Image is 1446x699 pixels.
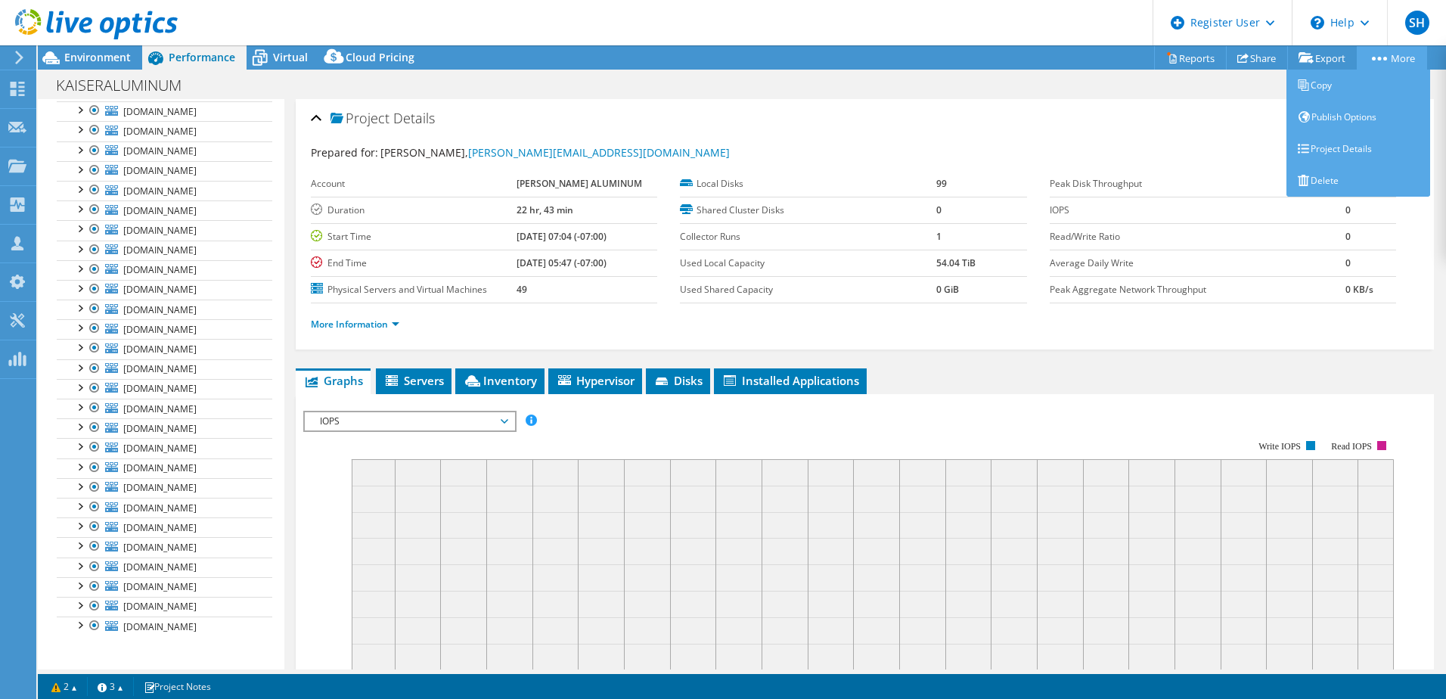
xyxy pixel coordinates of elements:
[303,373,363,388] span: Graphs
[123,502,197,514] span: [DOMAIN_NAME]
[123,580,197,593] span: [DOMAIN_NAME]
[57,418,272,438] a: [DOMAIN_NAME]
[57,300,272,319] a: [DOMAIN_NAME]
[87,677,134,696] a: 3
[1050,203,1346,218] label: IOPS
[123,442,197,455] span: [DOMAIN_NAME]
[133,677,222,696] a: Project Notes
[123,204,197,217] span: [DOMAIN_NAME]
[57,577,272,597] a: [DOMAIN_NAME]
[123,144,197,157] span: [DOMAIN_NAME]
[393,109,435,127] span: Details
[123,303,197,316] span: [DOMAIN_NAME]
[1286,70,1430,101] a: Copy
[57,339,272,359] a: [DOMAIN_NAME]
[1050,229,1346,244] label: Read/Write Ratio
[936,203,942,216] b: 0
[57,260,272,280] a: [DOMAIN_NAME]
[556,373,635,388] span: Hypervisor
[1345,256,1351,269] b: 0
[49,77,205,94] h1: KAISERALUMINUM
[123,541,197,554] span: [DOMAIN_NAME]
[380,145,730,160] span: [PERSON_NAME],
[57,359,272,379] a: [DOMAIN_NAME]
[57,181,272,200] a: [DOMAIN_NAME]
[311,282,517,297] label: Physical Servers and Virtual Machines
[123,244,197,256] span: [DOMAIN_NAME]
[1050,256,1346,271] label: Average Daily Write
[64,50,131,64] span: Environment
[1345,230,1351,243] b: 0
[517,283,527,296] b: 49
[123,105,197,118] span: [DOMAIN_NAME]
[1286,133,1430,165] a: Project Details
[57,241,272,260] a: [DOMAIN_NAME]
[123,600,197,613] span: [DOMAIN_NAME]
[123,224,197,237] span: [DOMAIN_NAME]
[653,373,703,388] span: Disks
[1345,283,1373,296] b: 0 KB/s
[311,176,517,191] label: Account
[311,203,517,218] label: Duration
[680,203,936,218] label: Shared Cluster Disks
[123,283,197,296] span: [DOMAIN_NAME]
[123,481,197,494] span: [DOMAIN_NAME]
[517,230,607,243] b: [DATE] 07:04 (-07:00)
[517,203,573,216] b: 22 hr, 43 min
[123,185,197,197] span: [DOMAIN_NAME]
[123,620,197,633] span: [DOMAIN_NAME]
[311,256,517,271] label: End Time
[123,382,197,395] span: [DOMAIN_NAME]
[1331,441,1372,452] text: Read IOPS
[123,362,197,375] span: [DOMAIN_NAME]
[383,373,444,388] span: Servers
[1258,441,1301,452] text: Write IOPS
[169,50,235,64] span: Performance
[57,537,272,557] a: [DOMAIN_NAME]
[1050,176,1346,191] label: Peak Disk Throughput
[57,478,272,498] a: [DOMAIN_NAME]
[1226,46,1288,70] a: Share
[468,145,730,160] a: [PERSON_NAME][EMAIL_ADDRESS][DOMAIN_NAME]
[1050,282,1346,297] label: Peak Aggregate Network Throughput
[41,677,88,696] a: 2
[123,521,197,534] span: [DOMAIN_NAME]
[57,141,272,161] a: [DOMAIN_NAME]
[123,125,197,138] span: [DOMAIN_NAME]
[680,229,936,244] label: Collector Runs
[57,438,272,458] a: [DOMAIN_NAME]
[57,498,272,517] a: [DOMAIN_NAME]
[123,263,197,276] span: [DOMAIN_NAME]
[936,177,947,190] b: 99
[1405,11,1429,35] span: SH
[57,399,272,418] a: [DOMAIN_NAME]
[680,282,936,297] label: Used Shared Capacity
[1311,16,1324,30] svg: \n
[1357,46,1427,70] a: More
[57,220,272,240] a: [DOMAIN_NAME]
[57,319,272,339] a: [DOMAIN_NAME]
[1286,101,1430,133] a: Publish Options
[57,280,272,300] a: [DOMAIN_NAME]
[57,379,272,399] a: [DOMAIN_NAME]
[123,402,197,415] span: [DOMAIN_NAME]
[1287,46,1358,70] a: Export
[311,145,378,160] label: Prepared for:
[1345,203,1351,216] b: 0
[721,373,859,388] span: Installed Applications
[57,597,272,617] a: [DOMAIN_NAME]
[517,177,642,190] b: [PERSON_NAME] ALUMINUM
[1286,165,1430,197] a: Delete
[57,200,272,220] a: [DOMAIN_NAME]
[57,161,272,181] a: [DOMAIN_NAME]
[311,318,399,331] a: More Information
[936,283,959,296] b: 0 GiB
[123,343,197,356] span: [DOMAIN_NAME]
[463,373,537,388] span: Inventory
[517,256,607,269] b: [DATE] 05:47 (-07:00)
[57,458,272,478] a: [DOMAIN_NAME]
[346,50,414,64] span: Cloud Pricing
[57,558,272,577] a: [DOMAIN_NAME]
[312,412,507,430] span: IOPS
[123,461,197,474] span: [DOMAIN_NAME]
